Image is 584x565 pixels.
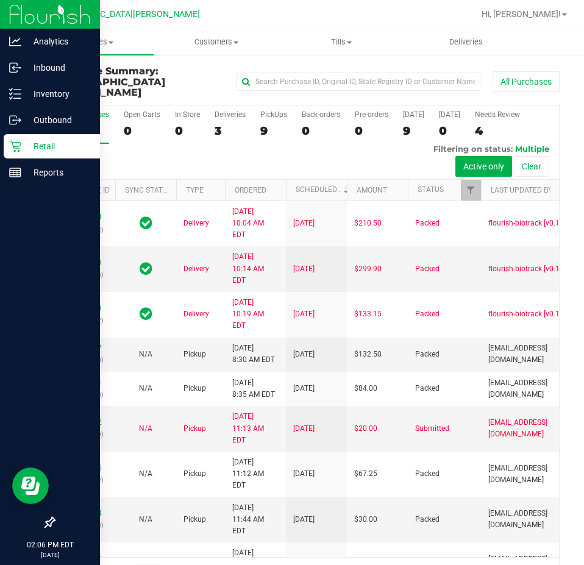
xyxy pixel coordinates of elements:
span: Deliveries [433,37,499,48]
a: Scheduled [296,185,351,194]
div: 0 [175,124,200,138]
div: 9 [260,124,287,138]
a: Amount [357,186,387,194]
span: Pickup [183,468,206,480]
div: 0 [355,124,388,138]
span: Hi, [PERSON_NAME]! [482,9,561,19]
span: Delivery [183,263,209,275]
span: Delivery [183,308,209,320]
span: Packed [415,383,440,394]
p: [DATE] [5,550,94,560]
div: [DATE] [439,110,460,119]
span: Packed [415,263,440,275]
span: [GEOGRAPHIC_DATA][PERSON_NAME] [49,9,200,20]
span: $210.50 [354,218,382,229]
span: [GEOGRAPHIC_DATA][PERSON_NAME] [54,76,165,99]
span: Packed [415,349,440,360]
span: [DATE] [293,423,315,435]
p: 02:06 PM EDT [5,539,94,550]
input: Search Purchase ID, Original ID, State Registry ID or Customer Name... [237,73,480,91]
button: N/A [139,383,152,394]
span: flourish-biotrack [v0.1.0] [488,308,568,320]
button: Clear [514,156,549,177]
p: Reports [21,165,94,180]
span: flourish-biotrack [v0.1.0] [488,218,568,229]
span: Not Applicable [139,515,152,524]
a: Customers [154,29,279,55]
button: N/A [139,468,152,480]
span: [DATE] 11:44 AM EDT [232,502,279,538]
a: Type [186,186,204,194]
div: Open Carts [124,110,160,119]
span: Not Applicable [139,424,152,433]
span: [DATE] 8:35 AM EDT [232,377,275,400]
span: $299.90 [354,263,382,275]
span: In Sync [140,215,152,232]
span: [DATE] 11:12 AM EDT [232,457,279,492]
span: Packed [415,218,440,229]
div: Pre-orders [355,110,388,119]
div: 3 [215,124,246,138]
div: Back-orders [302,110,340,119]
iframe: Resource center [12,467,49,504]
span: [DATE] [293,308,315,320]
span: Tills [280,37,404,48]
span: Submitted [415,423,449,435]
span: $84.00 [354,383,377,394]
div: 0 [302,124,340,138]
span: Filtering on status: [433,144,513,154]
button: Active only [455,156,512,177]
div: In Store [175,110,200,119]
inline-svg: Outbound [9,114,21,126]
div: 4 [475,124,520,138]
span: [DATE] 10:04 AM EDT [232,206,279,241]
p: Inbound [21,60,94,75]
button: N/A [139,423,152,435]
span: Not Applicable [139,350,152,358]
span: Packed [415,468,440,480]
span: $133.15 [354,308,382,320]
inline-svg: Analytics [9,35,21,48]
span: In Sync [140,260,152,277]
a: Ordered [235,186,266,194]
span: [DATE] [293,263,315,275]
div: Needs Review [475,110,520,119]
span: [DATE] 10:19 AM EDT [232,297,279,332]
span: [DATE] [293,218,315,229]
span: [DATE] [293,349,315,360]
span: [DATE] [293,383,315,394]
p: Inventory [21,87,94,101]
span: [DATE] 11:13 AM EDT [232,411,279,446]
a: Filter [461,180,481,201]
span: $20.00 [354,423,377,435]
span: Multiple [515,144,549,154]
p: Retail [21,139,94,154]
span: flourish-biotrack [v0.1.0] [488,263,568,275]
span: Pickup [183,383,206,394]
a: Status [418,185,444,194]
span: In Sync [140,305,152,322]
div: [DATE] [403,110,424,119]
inline-svg: Retail [9,140,21,152]
button: N/A [139,349,152,360]
span: [DATE] 8:30 AM EDT [232,343,275,366]
a: Last Updated By [491,186,552,194]
a: Sync Status [125,186,172,194]
div: PickUps [260,110,287,119]
div: 0 [124,124,160,138]
inline-svg: Reports [9,166,21,179]
p: Analytics [21,34,94,49]
span: Pickup [183,514,206,525]
inline-svg: Inventory [9,88,21,100]
span: Customers [155,37,279,48]
span: Delivery [183,218,209,229]
span: $67.25 [354,468,377,480]
span: [DATE] [293,514,315,525]
span: [DATE] [293,468,315,480]
a: Deliveries [404,29,529,55]
button: All Purchases [493,71,560,92]
span: Pickup [183,349,206,360]
span: Not Applicable [139,384,152,393]
div: Deliveries [215,110,246,119]
inline-svg: Inbound [9,62,21,74]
